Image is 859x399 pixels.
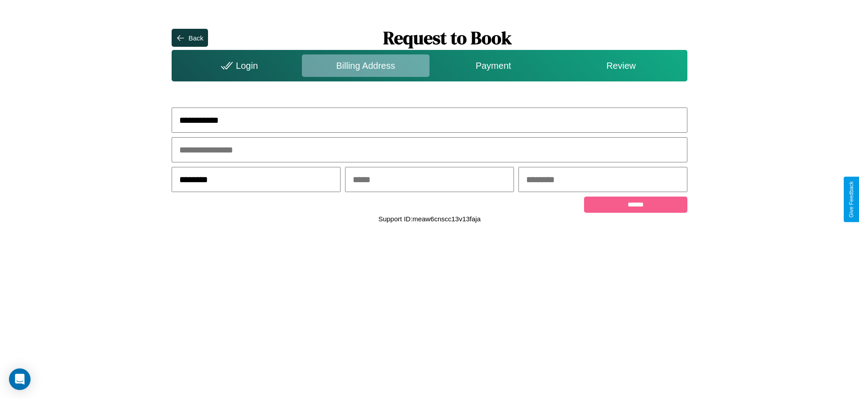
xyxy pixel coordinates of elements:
[848,181,855,218] div: Give Feedback
[208,26,687,50] h1: Request to Book
[9,368,31,390] div: Open Intercom Messenger
[557,54,685,77] div: Review
[378,213,481,225] p: Support ID: meaw6cnscc13v13faja
[172,29,208,47] button: Back
[174,54,301,77] div: Login
[429,54,557,77] div: Payment
[302,54,429,77] div: Billing Address
[188,34,203,42] div: Back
